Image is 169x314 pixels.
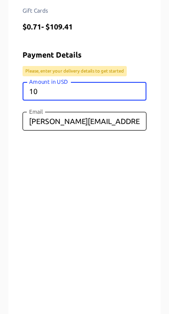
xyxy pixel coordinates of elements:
span: $ 0.71 [23,22,41,31]
label: Email [29,108,43,116]
p: Please, enter your delivery details to get started [25,68,124,74]
span: $ 109.41 [46,22,73,31]
label: Amount in USD [29,78,68,86]
p: - [23,21,146,32]
span: Gift Cards [23,6,146,15]
p: Payment Details [23,49,146,60]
